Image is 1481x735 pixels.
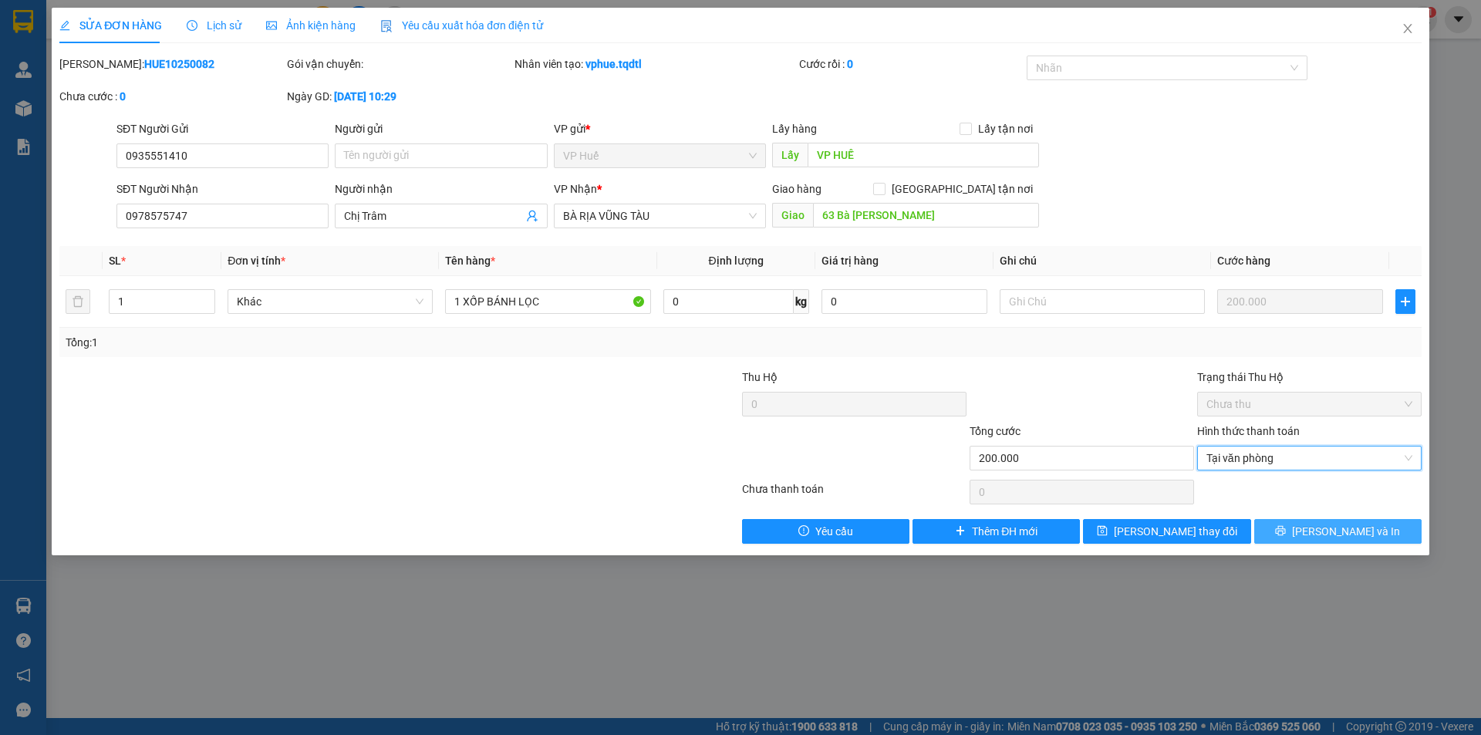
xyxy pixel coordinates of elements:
[335,180,547,197] div: Người nhận
[994,246,1211,276] th: Ghi chú
[287,56,511,72] div: Gói vận chuyển:
[6,42,91,59] p: Gửi:
[93,66,234,131] span: Giao:
[59,20,70,31] span: edit
[93,8,214,42] span: BÀ RỊA VŨNG TÀU
[955,525,966,538] span: plus
[334,90,396,103] b: [DATE] 10:29
[1114,523,1237,540] span: [PERSON_NAME] thay đổi
[1217,255,1270,267] span: Cước hàng
[6,62,91,79] span: 0935416000
[32,42,80,59] span: VP Huế
[144,58,214,70] b: HUE10250082
[742,371,778,383] span: Thu Hộ
[6,83,79,97] span: Lấy:
[742,519,909,544] button: exclamation-circleYêu cầu
[1396,295,1415,308] span: plus
[1206,447,1412,470] span: Tại văn phòng
[187,20,197,31] span: clock-circle
[815,523,853,540] span: Yêu cầu
[287,88,511,105] div: Ngày GD:
[1083,519,1250,544] button: save[PERSON_NAME] thay đổi
[1292,523,1400,540] span: [PERSON_NAME] và In
[116,120,329,137] div: SĐT Người Gửi
[1395,289,1415,314] button: plus
[445,289,650,314] input: VD: Bàn, Ghế
[1217,289,1383,314] input: 0
[813,203,1039,228] input: Dọc đường
[116,180,329,197] div: SĐT Người Nhận
[798,525,809,538] span: exclamation-circle
[709,255,764,267] span: Định lượng
[1402,22,1414,35] span: close
[1097,525,1108,538] span: save
[59,56,284,72] div: [PERSON_NAME]:
[972,523,1037,540] span: Thêm ĐH mới
[808,143,1039,167] input: Dọc đường
[29,81,79,98] span: VP HUẾ
[1254,519,1422,544] button: printer[PERSON_NAME] và In
[970,425,1021,437] span: Tổng cước
[335,120,547,137] div: Người gửi
[821,255,879,267] span: Giá trị hàng
[972,120,1039,137] span: Lấy tận nơi
[59,88,284,105] div: Chưa cước :
[109,255,121,267] span: SL
[772,143,808,167] span: Lấy
[59,19,162,32] span: SỬA ĐƠN HÀNG
[93,45,178,62] span: 0982592605
[585,58,642,70] b: vphue.tqdtl
[380,19,543,32] span: Yêu cầu xuất hóa đơn điện tử
[66,289,90,314] button: delete
[1206,393,1412,416] span: Chưa thu
[1197,369,1422,386] div: Trạng thái Thu Hộ
[93,64,234,132] span: Ngã 3 [PERSON_NAME], [GEOGRAPHIC_DATA], [GEOGRAPHIC_DATA]
[120,90,126,103] b: 0
[772,123,817,135] span: Lấy hàng
[799,56,1024,72] div: Cước rồi :
[772,203,813,228] span: Giao
[563,204,757,228] span: BÀ RỊA VŨNG TÀU
[93,8,234,42] p: Nhận:
[228,255,285,267] span: Đơn vị tính
[187,19,241,32] span: Lịch sử
[886,180,1039,197] span: [GEOGRAPHIC_DATA] tận nơi
[445,255,495,267] span: Tên hàng
[526,210,538,222] span: user-add
[266,19,356,32] span: Ảnh kiện hàng
[913,519,1080,544] button: plusThêm ĐH mới
[554,120,766,137] div: VP gửi
[66,334,572,351] div: Tổng: 1
[563,144,757,167] span: VP Huế
[1386,8,1429,51] button: Close
[514,56,796,72] div: Nhân viên tạo:
[1000,289,1205,314] input: Ghi Chú
[794,289,809,314] span: kg
[1275,525,1286,538] span: printer
[847,58,853,70] b: 0
[1197,425,1300,437] label: Hình thức thanh toán
[266,20,277,31] span: picture
[380,20,393,32] img: icon
[772,183,821,195] span: Giao hàng
[554,183,597,195] span: VP Nhận
[237,290,423,313] span: Khác
[740,480,968,507] div: Chưa thanh toán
